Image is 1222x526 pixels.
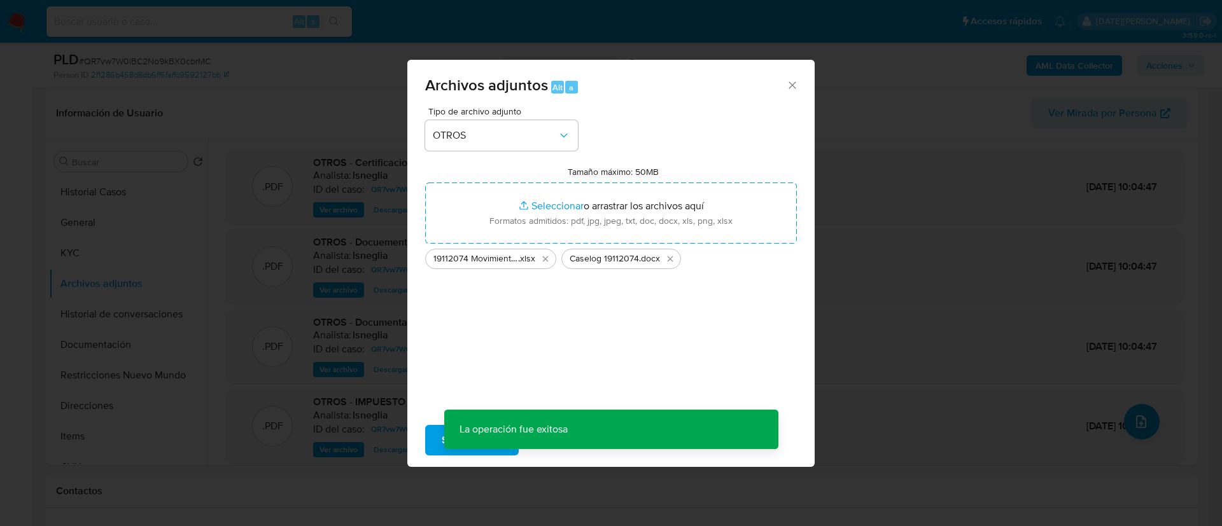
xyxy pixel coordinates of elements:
span: Subir archivo [442,426,502,454]
span: Caselog 19112074 [570,253,639,265]
span: Archivos adjuntos [425,74,548,96]
ul: Archivos seleccionados [425,244,797,269]
span: OTROS [433,129,558,142]
p: La operación fue exitosa [444,410,583,449]
span: .xlsx [518,253,535,265]
button: Eliminar 19112074 Movimientos.xlsx [538,251,553,266]
button: Eliminar Caselog 19112074.docx [663,251,678,266]
span: .docx [639,253,660,265]
button: Cerrar [786,79,797,90]
span: a [569,81,573,93]
span: 19112074 Movimientos [433,253,518,265]
span: Tipo de archivo adjunto [428,107,581,116]
button: Subir archivo [425,425,519,455]
button: OTROS [425,120,578,151]
span: Alt [552,81,563,93]
span: Cancelar [540,426,582,454]
label: Tamaño máximo: 50MB [568,166,659,177]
